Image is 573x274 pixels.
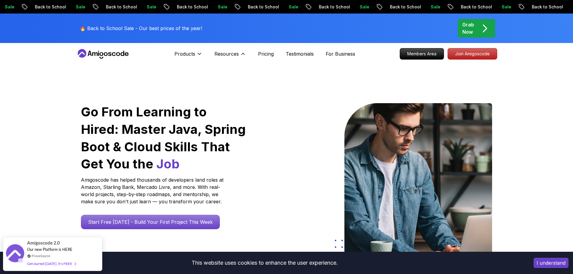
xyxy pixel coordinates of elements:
p: Sale [141,4,160,10]
p: Back to School [526,4,567,10]
a: Members Area [400,48,444,60]
p: Members Area [400,48,444,59]
p: Resources [214,50,239,57]
a: For Business [326,50,355,57]
p: Back to School [455,4,496,10]
p: Products [174,50,195,57]
p: Back to School [313,4,354,10]
a: Testimonials [286,50,314,57]
a: Pricing [258,50,274,57]
a: Join Amigoscode [448,48,497,60]
p: Sale [354,4,373,10]
p: Back to School [100,4,141,10]
p: Back to School [384,4,425,10]
a: Start Free [DATE] - Build Your First Project This Week [81,215,220,229]
div: Get started [DATE]. It's FREE [27,260,76,267]
button: Accept cookies [534,258,568,268]
p: Sale [212,4,231,10]
p: Grab Now [462,21,474,35]
span: Amigoscode 2.0 [27,239,60,246]
p: Sale [70,4,89,10]
p: Amigoscode has helped thousands of developers land roles at Amazon, Starling Bank, Mercado Livre,... [81,176,225,205]
div: This website uses cookies to enhance the user experience. [5,256,525,269]
p: Sale [283,4,302,10]
button: Products [174,50,202,62]
p: Back to School [171,4,212,10]
a: ProveSource [32,253,50,258]
button: Resources [214,50,246,62]
p: Back to School [242,4,283,10]
p: Back to School [29,4,70,10]
p: Sale [496,4,515,10]
p: Join Amigoscode [448,48,497,59]
p: 🔥 Back to School Sale - Our best prices of the year! [80,25,202,32]
img: provesource social proof notification image [6,244,24,264]
p: Sale [425,4,444,10]
span: Our new Platform is HERE [27,247,72,252]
